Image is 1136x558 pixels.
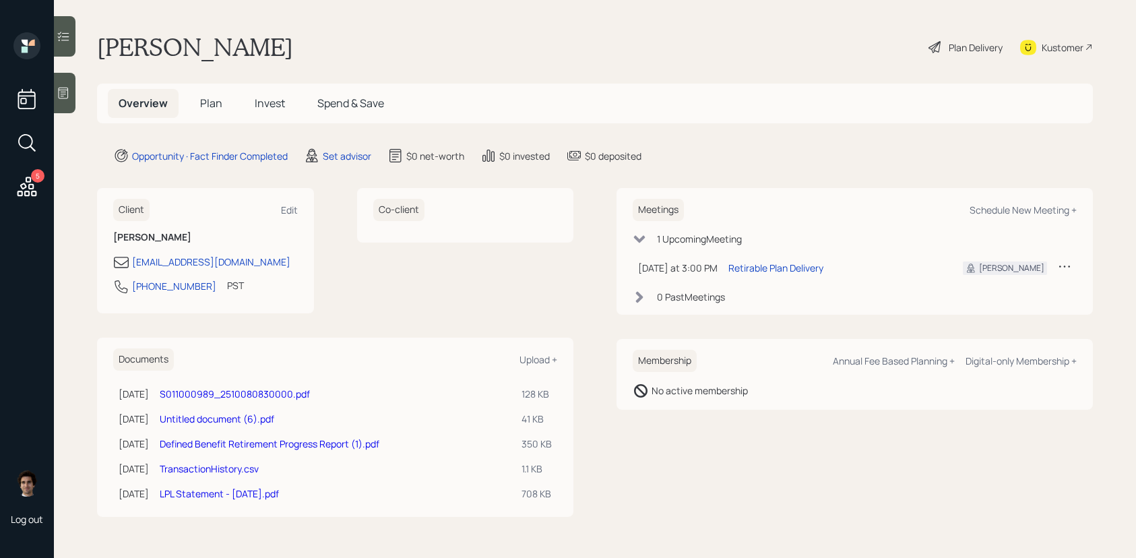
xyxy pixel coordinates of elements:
[160,412,274,425] a: Untitled document (6).pdf
[119,437,149,451] div: [DATE]
[119,412,149,426] div: [DATE]
[519,353,557,366] div: Upload +
[657,290,725,304] div: 0 Past Meeting s
[728,261,823,275] div: Retirable Plan Delivery
[638,261,718,275] div: [DATE] at 3:00 PM
[160,487,279,500] a: LPL Statement - [DATE].pdf
[406,149,464,163] div: $0 net-worth
[97,32,293,62] h1: [PERSON_NAME]
[970,204,1077,216] div: Schedule New Meeting +
[373,199,424,221] h6: Co-client
[160,437,379,450] a: Defined Benefit Retirement Progress Report (1).pdf
[255,96,285,111] span: Invest
[31,169,44,183] div: 5
[652,383,748,398] div: No active membership
[200,96,222,111] span: Plan
[113,199,150,221] h6: Client
[949,40,1003,55] div: Plan Delivery
[119,487,149,501] div: [DATE]
[119,387,149,401] div: [DATE]
[113,348,174,371] h6: Documents
[11,513,43,526] div: Log out
[132,279,216,293] div: [PHONE_NUMBER]
[633,350,697,372] h6: Membership
[281,204,298,216] div: Edit
[499,149,550,163] div: $0 invested
[657,232,742,246] div: 1 Upcoming Meeting
[522,487,552,501] div: 708 KB
[833,354,955,367] div: Annual Fee Based Planning +
[317,96,384,111] span: Spend & Save
[1042,40,1083,55] div: Kustomer
[522,462,552,476] div: 1.1 KB
[119,96,168,111] span: Overview
[966,354,1077,367] div: Digital-only Membership +
[522,387,552,401] div: 128 KB
[160,462,259,475] a: TransactionHistory.csv
[160,387,310,400] a: S011000989_2510080830000.pdf
[132,255,290,269] div: [EMAIL_ADDRESS][DOMAIN_NAME]
[132,149,288,163] div: Opportunity · Fact Finder Completed
[119,462,149,476] div: [DATE]
[323,149,371,163] div: Set advisor
[522,437,552,451] div: 350 KB
[585,149,641,163] div: $0 deposited
[979,262,1044,274] div: [PERSON_NAME]
[522,412,552,426] div: 41 KB
[633,199,684,221] h6: Meetings
[13,470,40,497] img: harrison-schaefer-headshot-2.png
[113,232,298,243] h6: [PERSON_NAME]
[227,278,244,292] div: PST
